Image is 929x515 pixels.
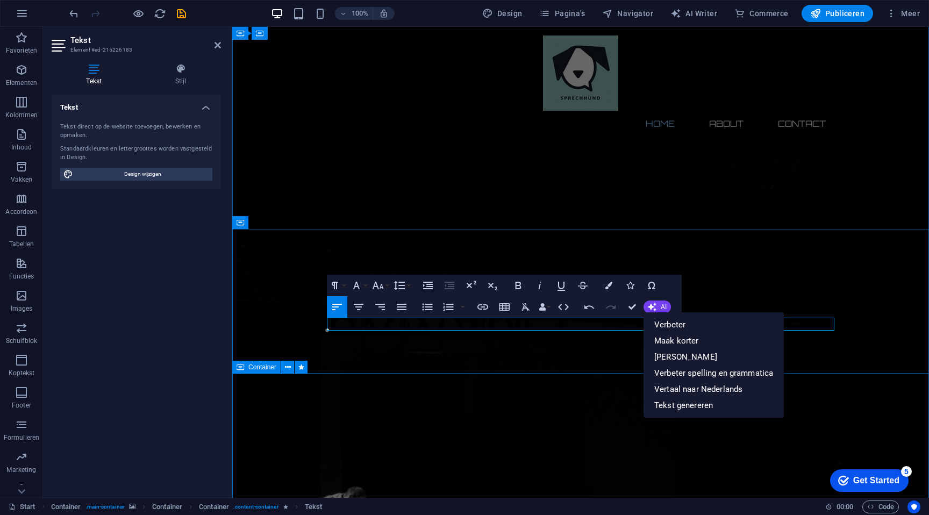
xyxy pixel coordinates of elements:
h4: Stijl [141,63,221,86]
h6: Sessietijd [825,500,854,513]
button: Pagina's [535,5,589,22]
button: Commerce [730,5,793,22]
i: Element bevat een animatie [283,504,288,510]
p: Images [11,304,33,313]
button: Publiceren [802,5,873,22]
button: Line Height [391,275,412,296]
i: Pagina opnieuw laden [154,8,166,20]
p: Accordeon [5,208,37,216]
button: Design [478,5,527,22]
button: Subscript [482,275,503,296]
button: HTML [553,296,574,318]
button: Ordered List [459,296,467,318]
button: Meer [882,5,924,22]
a: Klik om selectie op te heffen, dubbelklik om Pagina's te open [9,500,35,513]
span: Publiceren [810,8,864,19]
button: Navigator [598,5,658,22]
h4: Tekst [52,95,221,114]
span: Klik om te selecteren, dubbelklik om te bewerken [199,500,229,513]
button: Font Family [348,275,369,296]
button: undo [67,7,80,20]
p: Formulieren [4,433,39,442]
p: Footer [12,401,31,410]
span: Container [248,364,276,370]
button: Undo (⌘Z) [579,296,599,318]
p: Koptekst [9,369,35,377]
p: Favorieten [6,46,37,55]
p: Inhoud [11,143,32,152]
div: Get Started 5 items remaining, 0% complete [9,5,87,28]
span: Klik om te selecteren, dubbelklik om te bewerken [152,500,182,513]
a: Tekst genereren [644,397,784,413]
p: Kolommen [5,111,38,119]
button: Icons [620,275,640,296]
span: Klik om te selecteren, dubbelklik om te bewerken [305,500,322,513]
div: Standaardkleuren en lettergroottes worden vastgesteld in Design. [60,145,212,162]
button: Bold (⌘B) [508,275,528,296]
button: save [175,7,188,20]
p: Elementen [6,78,37,87]
div: Tekst direct op de website toevoegen, bewerken en opmaken. [60,123,212,140]
button: Align Left [327,296,347,318]
span: Design wijzigen [76,168,209,181]
button: AI Writer [666,5,721,22]
div: Design (Ctrl+Alt+Y) [478,5,527,22]
span: AI [661,304,667,310]
button: Special Characters [641,275,662,296]
span: : [844,503,846,511]
span: Navigator [602,8,653,19]
button: Insert Table [494,296,514,318]
button: reload [153,7,166,20]
i: Stel bij het wijzigen van de grootte van de weergegeven website automatisch het juist zoomniveau ... [379,9,389,18]
p: Vakken [11,175,33,184]
button: Clear Formatting [516,296,536,318]
button: Superscript [461,275,481,296]
p: Schuifblok [6,337,37,345]
button: Confirm (⌘+⏎) [622,296,642,318]
button: Decrease Indent [439,275,460,296]
span: . content-container [233,500,279,513]
h3: Element #ed-215226183 [70,45,199,55]
button: Colors [598,275,619,296]
button: Code [862,500,899,513]
button: Usercentrics [907,500,920,513]
button: Align Center [348,296,369,318]
button: Unordered List [417,296,438,318]
span: Pagina's [539,8,585,19]
span: . main-container [85,500,125,513]
button: Data Bindings [537,296,552,318]
p: Functies [9,272,34,281]
button: Insert Link [473,296,493,318]
span: AI Writer [670,8,717,19]
h2: Tekst [70,35,221,45]
span: Commerce [734,8,789,19]
p: Tabellen [9,240,34,248]
button: Design wijzigen [60,168,212,181]
button: Klik hier om de voorbeeldmodus te verlaten en verder te gaan met bewerken [132,7,145,20]
button: Underline (⌘U) [551,275,571,296]
span: Klik om te selecteren, dubbelklik om te bewerken [51,500,81,513]
button: Font Size [370,275,390,296]
button: Align Justify [391,296,412,318]
span: Code [867,500,894,513]
nav: breadcrumb [51,500,323,513]
i: Ongedaan maken: Elementen verwijderen (Ctrl+Z) [68,8,80,20]
a: Verbeter spelling en grammatica [644,365,784,381]
a: Maak korter [644,333,784,349]
button: Italic (⌘I) [530,275,550,296]
div: AI [644,312,784,418]
span: Design [482,8,523,19]
button: 100% [335,7,373,20]
h6: 100% [351,7,368,20]
p: Marketing [6,466,36,474]
h4: Tekst [52,63,141,86]
a: Vertaal naar Nederlands [644,381,784,397]
button: Strikethrough [573,275,593,296]
button: Redo (⌘⇧Z) [601,296,621,318]
span: 00 00 [837,500,853,513]
button: Paragraph Format [327,275,347,296]
div: 5 [80,2,90,13]
div: Get Started [32,12,78,22]
button: Increase Indent [418,275,438,296]
a: Verbeter [644,317,784,333]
